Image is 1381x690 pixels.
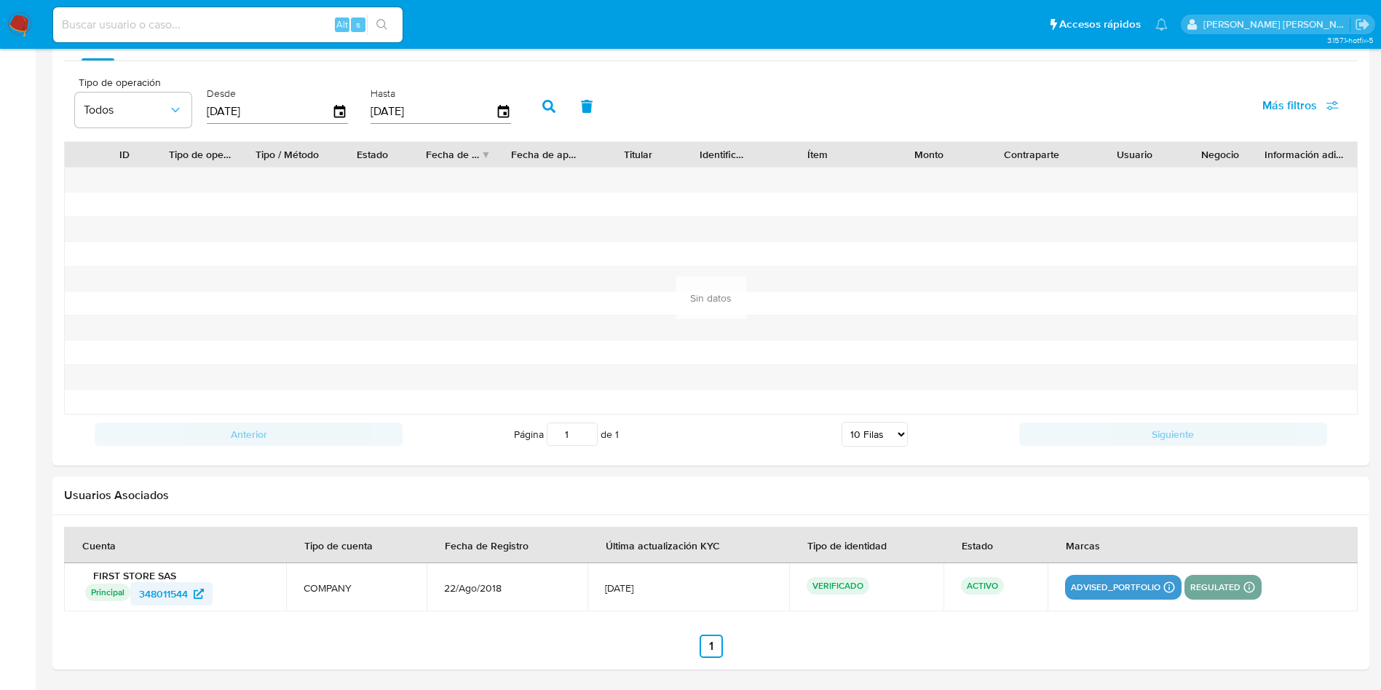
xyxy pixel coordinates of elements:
span: Alt [336,17,348,31]
input: Buscar usuario o caso... [53,15,403,34]
a: Salir [1355,17,1370,32]
p: david.marinmartinez@mercadolibre.com.co [1203,17,1350,31]
span: 3.157.1-hotfix-5 [1327,34,1374,46]
span: Accesos rápidos [1059,17,1141,32]
span: s [356,17,360,31]
h2: Usuarios Asociados [64,488,1358,503]
button: search-icon [367,15,397,35]
a: Notificaciones [1155,18,1168,31]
